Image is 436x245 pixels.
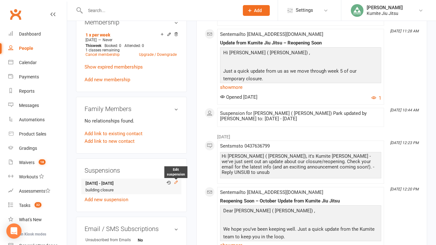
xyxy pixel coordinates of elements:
div: Calendar [19,60,37,65]
div: Update from Kumite Jiu Jitsu – Reopening Soon [220,40,381,46]
h3: Membership [85,19,178,26]
span: 18 [39,159,46,165]
a: Upgrade / Downgrade [139,52,177,57]
a: Cancel membership [85,52,120,57]
div: Payments [19,74,39,79]
div: What's New [19,217,42,222]
div: Kumite Jiu Jitsu [367,10,403,16]
div: Hi [PERSON_NAME] ( [PERSON_NAME]), it's Kumite [PERSON_NAME] - we've just sent out an update abou... [222,154,380,175]
a: 1 x per week [85,32,110,37]
a: Messages [8,98,67,113]
a: Tasks 32 [8,198,67,213]
strong: [DATE] - [DATE] [85,180,175,187]
span: Add [254,8,262,13]
a: Dashboard [8,27,67,41]
div: Reopening Soon – October Update from Kumite Jiu Jitsu [220,198,381,204]
div: Product Sales [19,131,46,136]
button: 1 [371,94,381,102]
div: Gradings [19,146,37,151]
a: Waivers 18 [8,156,67,170]
a: Reports [8,84,67,98]
a: Add link to new contact [85,137,135,145]
div: Assessments [19,189,50,194]
a: Add link to existing contact [85,130,142,137]
img: thumb_image1713433996.png [351,4,363,17]
div: Waivers [19,160,35,165]
a: Workouts [8,170,67,184]
span: Settings [296,3,313,17]
a: Assessments [8,184,67,198]
a: show more [220,83,381,92]
p: Just a quick update from us as we move through week 5 of our temporary closure. [222,67,380,84]
span: Never [103,38,112,42]
span: Sent sms to 0437636799 [220,143,270,149]
span: Attended: 0 [124,43,144,48]
h3: Family Members [85,105,178,112]
div: Reports [19,89,35,94]
span: Opened [DATE] [220,94,257,100]
a: People [8,41,67,56]
div: Dashboard [19,31,41,36]
i: [DATE] 10:44 AM [390,108,419,112]
p: We hope you’ve been keeping well. Just a quick update from the Kumite team to keep you in the loop. [222,225,380,242]
strong: No [138,238,174,242]
input: Search... [83,6,235,15]
a: Automations [8,113,67,127]
span: Sent email to [EMAIL_ADDRESS][DOMAIN_NAME] [220,31,323,37]
i: [DATE] 11:28 AM [390,29,419,33]
div: Suspension for [PERSON_NAME] ( [PERSON_NAME]) Park updated by [PERSON_NAME] to: [DATE] - [DATE] [220,111,381,122]
span: Booked: 0 [104,43,121,48]
li: building closure [85,179,178,194]
a: Gradings [8,141,67,156]
div: week [84,43,103,48]
div: — [84,37,178,43]
span: 1 classes remaining [85,48,120,52]
div: People [19,46,33,51]
button: Add [243,5,270,16]
a: Clubworx [8,6,23,22]
a: Product Sales [8,127,67,141]
i: [DATE] 12:20 PM [390,187,419,191]
a: Show expired memberships [85,64,143,70]
div: Automations [19,117,45,122]
span: [DATE] [85,38,97,42]
a: Payments [8,70,67,84]
div: [PERSON_NAME] [367,5,403,10]
h3: Email / SMS Subscriptions [85,225,178,232]
div: Open Intercom Messenger [6,223,22,239]
p: No relationships found. [85,117,178,125]
div: Tasks [19,203,30,208]
a: Calendar [8,56,67,70]
div: Workouts [19,174,38,179]
li: [DATE] [205,130,419,140]
h3: Suspensions [85,167,178,174]
a: Add new suspension [85,197,128,202]
div: Edit suspension [164,166,187,178]
p: Hi [PERSON_NAME] ( [PERSON_NAME]) , [222,49,380,58]
i: [DATE] 12:23 PM [390,141,419,145]
span: This [85,43,93,48]
div: Unsubscribed from Emails [85,237,138,243]
a: What's New [8,213,67,227]
div: Messages [19,103,39,108]
span: Sent email to [EMAIL_ADDRESS][DOMAIN_NAME] [220,189,323,195]
a: Add new membership [85,77,130,83]
span: 32 [35,202,41,208]
p: Dear [PERSON_NAME] ( [PERSON_NAME]) , [222,207,380,216]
